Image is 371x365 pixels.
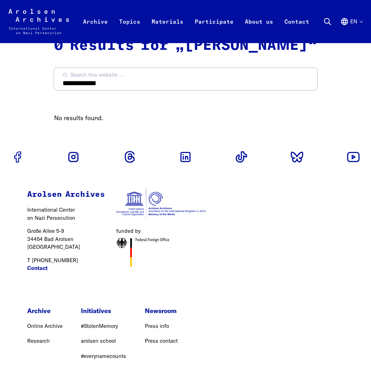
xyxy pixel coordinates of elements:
[77,15,113,43] a: Archive
[189,15,239,43] a: Participate
[81,337,116,344] a: arolsen school
[340,17,363,41] button: English, language selection
[113,15,146,43] a: Topics
[64,148,83,166] a: Go to Instagram profile
[27,306,63,316] p: Archive
[81,323,118,329] a: #StolenMemory
[239,15,279,43] a: About us
[344,148,363,166] a: Go to Youtube profile
[27,206,105,222] p: International Center on Nazi Persecution
[54,37,317,55] h2: 0 Results for „[PERSON_NAME]“
[116,227,206,235] figcaption: funded by
[176,148,195,166] a: Go to Linkedin profile
[145,323,169,329] a: Press info
[120,148,139,166] a: Go to Threads profile
[27,323,63,329] a: Online Archive
[8,148,27,166] a: Go to Facebook profile
[77,7,315,36] nav: Primary
[81,353,126,359] a: #everynamecounts
[27,227,105,251] p: Große Allee 5-9 34454 Bad Arolsen [GEOGRAPHIC_DATA]
[27,190,105,199] strong: Arolsen Archives
[81,306,126,316] p: Initiatives
[279,15,315,43] a: Contact
[27,257,105,272] p: T [PHONE_NUMBER]
[145,306,178,316] p: Newsroom
[146,15,189,43] a: Materials
[145,337,178,344] a: Press contact
[27,337,50,344] a: Research
[54,113,317,123] p: No results found.
[288,148,307,166] a: Go to Bluesky profile
[232,148,251,166] a: Go to Tiktok profile
[27,264,48,272] a: Contact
